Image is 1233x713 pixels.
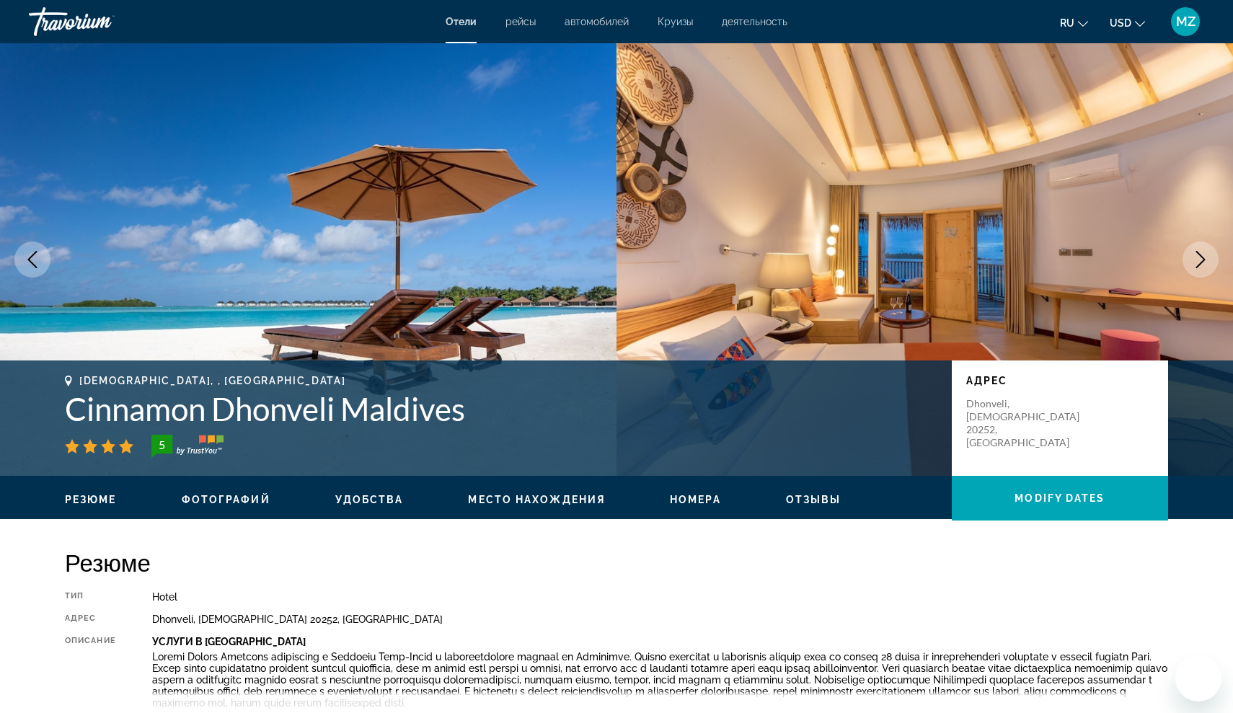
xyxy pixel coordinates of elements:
[1175,655,1221,701] iframe: Button to launch messaging window
[505,16,536,27] a: рейсы
[182,494,270,505] span: Фотографий
[1110,12,1145,33] button: Change currency
[65,548,1168,577] h2: Резюме
[1110,17,1131,29] span: USD
[65,614,116,625] div: адрес
[786,494,841,505] span: Отзывы
[786,493,841,506] button: Отзывы
[65,636,116,712] div: Описание
[151,435,224,458] img: TrustYou guest rating badge
[468,494,605,505] span: Место нахождения
[65,494,117,505] span: Резюме
[1060,17,1074,29] span: ru
[658,16,693,27] a: Круизы
[1183,242,1219,278] button: Next image
[670,493,721,506] button: Номера
[1176,14,1196,29] span: MZ
[65,591,116,603] div: Тип
[335,494,404,505] span: Удобства
[152,614,1168,625] div: Dhonveli, [DEMOGRAPHIC_DATA] 20252, [GEOGRAPHIC_DATA]
[152,651,1168,709] p: Loremi Dolors Ametcons adipiscing e Seddoeiu Temp-Incid u laboreetdolore magnaal en Adminimve. Qu...
[468,493,605,506] button: Место нахождения
[1015,492,1105,504] span: Modify Dates
[65,493,117,506] button: Резюме
[152,591,1168,603] div: Hotel
[65,390,937,428] h1: Cinnamon Dhonveli Maldives
[29,3,173,40] a: Travorium
[565,16,629,27] a: автомобилей
[670,494,721,505] span: Номера
[147,436,176,453] div: 5
[152,636,306,647] b: Услуги В [GEOGRAPHIC_DATA]
[182,493,270,506] button: Фотографий
[722,16,787,27] a: деятельность
[79,375,346,386] span: [DEMOGRAPHIC_DATA], , [GEOGRAPHIC_DATA]
[335,493,404,506] button: Удобства
[14,242,50,278] button: Previous image
[446,16,477,27] a: Отели
[1167,6,1204,37] button: User Menu
[966,375,1154,386] p: адрес
[966,397,1082,449] p: Dhonveli, [DEMOGRAPHIC_DATA] 20252, [GEOGRAPHIC_DATA]
[952,476,1168,521] button: Modify Dates
[1060,12,1088,33] button: Change language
